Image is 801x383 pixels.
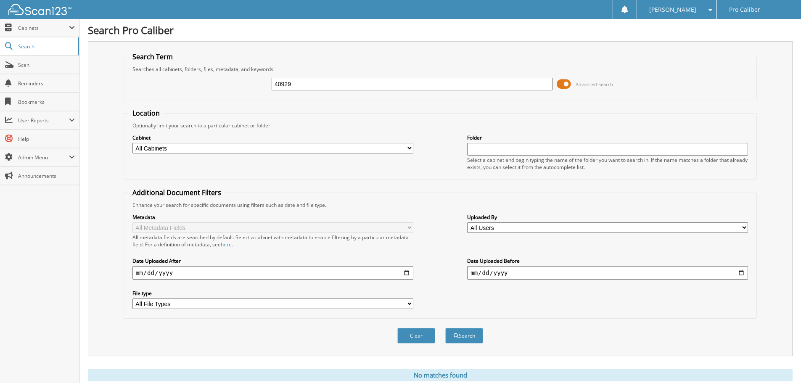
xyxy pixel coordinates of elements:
h1: Search Pro Caliber [88,23,793,37]
span: Reminders [18,80,75,87]
span: User Reports [18,117,69,124]
span: Announcements [18,172,75,180]
img: scan123-logo-white.svg [8,4,71,15]
label: Date Uploaded Before [467,257,748,264]
input: start [132,266,413,280]
label: Folder [467,134,748,141]
button: Clear [397,328,435,343]
span: [PERSON_NAME] [649,7,696,12]
input: end [467,266,748,280]
span: Bookmarks [18,98,75,106]
span: Scan [18,61,75,69]
div: No matches found [88,369,793,381]
label: Cabinet [132,134,413,141]
span: Admin Menu [18,154,69,161]
span: Cabinets [18,24,69,32]
div: All metadata fields are searched by default. Select a cabinet with metadata to enable filtering b... [132,234,413,248]
span: Pro Caliber [729,7,760,12]
span: Advanced Search [576,81,613,87]
div: Select a cabinet and begin typing the name of the folder you want to search in. If the name match... [467,156,748,171]
label: Uploaded By [467,214,748,221]
div: Optionally limit your search to a particular cabinet or folder [128,122,752,129]
a: here [221,241,232,248]
div: Enhance your search for specific documents using filters such as date and file type. [128,201,752,209]
span: Search [18,43,74,50]
label: Date Uploaded After [132,257,413,264]
button: Search [445,328,483,343]
legend: Additional Document Filters [128,188,225,197]
label: File type [132,290,413,297]
label: Metadata [132,214,413,221]
legend: Location [128,108,164,118]
span: Help [18,135,75,143]
legend: Search Term [128,52,177,61]
div: Searches all cabinets, folders, files, metadata, and keywords [128,66,752,73]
